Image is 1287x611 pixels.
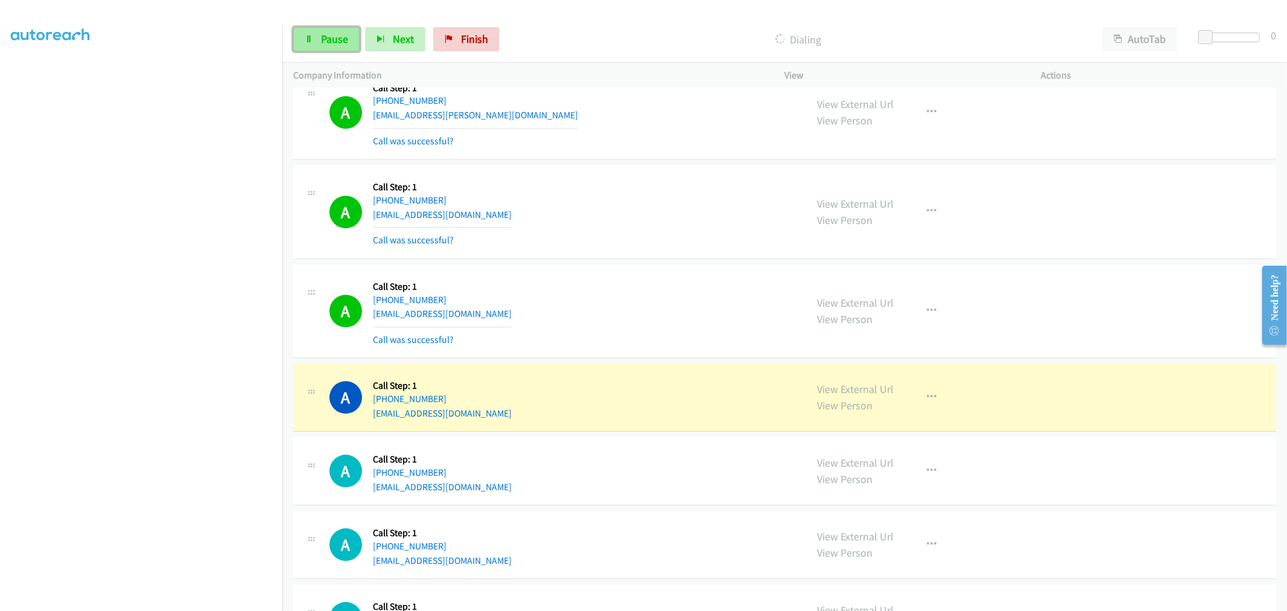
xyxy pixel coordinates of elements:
h5: Call Step: 1 [373,181,512,193]
a: View Person [818,213,873,227]
h1: A [329,528,362,561]
a: View External Url [818,529,894,543]
h1: A [329,295,362,327]
div: Delay between calls (in seconds) [1204,33,1260,42]
div: The call is yet to be attempted [329,528,362,561]
a: [PHONE_NUMBER] [373,540,446,552]
span: Finish [461,32,488,46]
a: View Person [818,312,873,326]
a: [EMAIL_ADDRESS][PERSON_NAME][DOMAIN_NAME] [373,109,578,121]
a: Call was successful? [373,334,454,345]
a: [PHONE_NUMBER] [373,194,446,206]
a: Pause [293,27,360,51]
a: [EMAIL_ADDRESS][DOMAIN_NAME] [373,481,512,493]
a: [EMAIL_ADDRESS][DOMAIN_NAME] [373,555,512,566]
a: Call was successful? [373,234,454,246]
a: View Person [818,472,873,486]
a: [EMAIL_ADDRESS][DOMAIN_NAME] [373,209,512,220]
div: The call is yet to be attempted [329,455,362,487]
a: View External Url [818,382,894,396]
p: View [785,68,1020,83]
div: 0 [1271,27,1276,43]
a: View Person [818,114,873,127]
a: View Person [818,398,873,412]
iframe: Resource Center [1253,257,1287,353]
a: View External Url [818,97,894,111]
a: View External Url [818,197,894,211]
span: Pause [321,32,348,46]
a: [PHONE_NUMBER] [373,294,446,305]
a: [EMAIL_ADDRESS][DOMAIN_NAME] [373,408,512,419]
a: View Person [818,546,873,560]
h5: Call Step: 1 [373,527,512,539]
a: [PHONE_NUMBER] [373,467,446,478]
h1: A [329,196,362,228]
p: Actions [1041,68,1276,83]
a: [EMAIL_ADDRESS][DOMAIN_NAME] [373,308,512,319]
p: Company Information [293,68,763,83]
h1: A [329,381,362,414]
h1: A [329,96,362,129]
h5: Call Step: 1 [373,281,512,293]
button: AutoTab [1102,27,1177,51]
p: Dialing [516,31,1081,48]
iframe: To enrich screen reader interactions, please activate Accessibility in Grammarly extension settings [11,36,282,609]
h1: A [329,455,362,487]
a: [PHONE_NUMBER] [373,393,446,405]
a: View External Url [818,296,894,310]
h5: Call Step: 1 [373,82,578,94]
h5: Call Step: 1 [373,453,512,465]
button: Next [365,27,425,51]
a: Call was successful? [373,135,454,147]
h5: Call Step: 1 [373,380,512,392]
a: View External Url [818,456,894,470]
a: Finish [433,27,500,51]
a: [PHONE_NUMBER] [373,95,446,106]
span: Next [393,32,414,46]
